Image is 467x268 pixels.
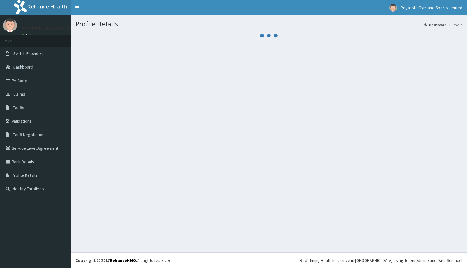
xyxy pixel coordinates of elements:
p: Royalista Gym and Sports Limited [22,25,102,30]
div: Redefining Heath Insurance in [GEOGRAPHIC_DATA] using Telemedicine and Data Science! [300,257,462,263]
span: Switch Providers [13,51,45,56]
a: Dashboard [424,22,446,27]
span: Royalista Gym and Sports Limited [401,5,462,10]
span: Tariff Negotiation [13,132,45,137]
li: Profile [447,22,462,27]
svg: audio-loading [260,26,278,45]
strong: Copyright © 2017 . [75,258,137,263]
img: User Image [3,18,17,32]
span: Dashboard [13,64,33,70]
img: User Image [389,4,397,12]
footer: All rights reserved. [71,252,467,268]
span: Tariffs [13,105,24,110]
span: Claims [13,91,25,97]
h1: Profile Details [75,20,462,28]
a: Online [22,33,36,38]
a: RelianceHMO [110,258,136,263]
